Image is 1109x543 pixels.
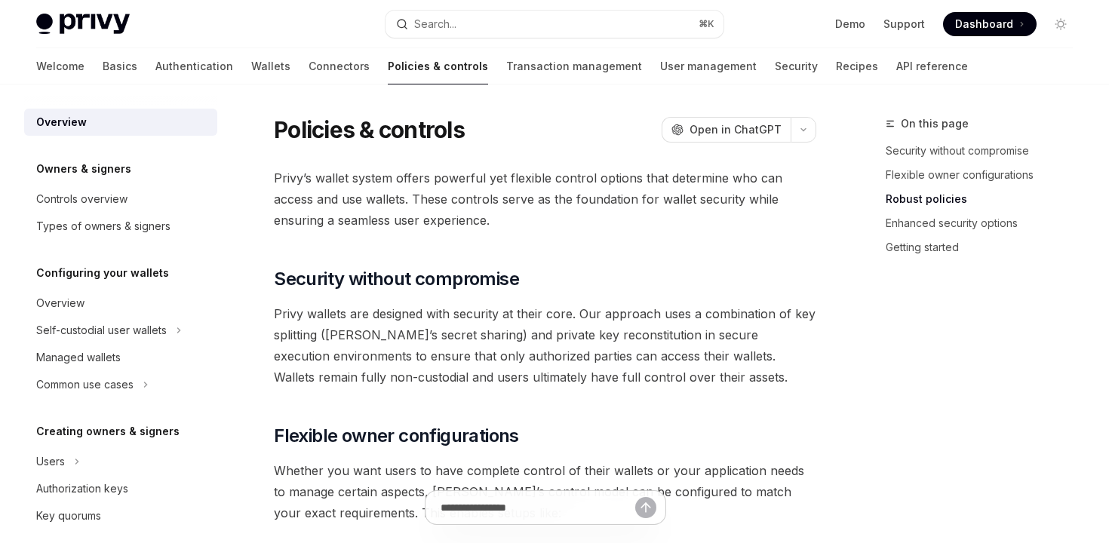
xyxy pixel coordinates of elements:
[896,48,968,84] a: API reference
[36,321,167,339] div: Self-custodial user wallets
[36,480,128,498] div: Authorization keys
[24,213,217,240] a: Types of owners & signers
[414,15,456,33] div: Search...
[274,167,816,231] span: Privy’s wallet system offers powerful yet flexible control options that determine who can access ...
[36,294,84,312] div: Overview
[24,344,217,371] a: Managed wallets
[274,116,465,143] h1: Policies & controls
[36,217,170,235] div: Types of owners & signers
[36,160,131,178] h5: Owners & signers
[943,12,1037,36] a: Dashboard
[775,48,818,84] a: Security
[103,48,137,84] a: Basics
[24,290,217,317] a: Overview
[886,187,1085,211] a: Robust policies
[662,117,791,143] button: Open in ChatGPT
[155,48,233,84] a: Authentication
[36,48,84,84] a: Welcome
[388,48,488,84] a: Policies & controls
[699,18,714,30] span: ⌘ K
[24,186,217,213] a: Controls overview
[36,376,134,394] div: Common use cases
[955,17,1013,32] span: Dashboard
[309,48,370,84] a: Connectors
[24,109,217,136] a: Overview
[36,422,180,440] h5: Creating owners & signers
[660,48,757,84] a: User management
[274,303,816,388] span: Privy wallets are designed with security at their core. Our approach uses a combination of key sp...
[36,190,127,208] div: Controls overview
[36,14,130,35] img: light logo
[883,17,925,32] a: Support
[274,267,519,291] span: Security without compromise
[886,235,1085,259] a: Getting started
[251,48,290,84] a: Wallets
[274,460,816,523] span: Whether you want users to have complete control of their wallets or your application needs to man...
[386,11,723,38] button: Search...⌘K
[36,264,169,282] h5: Configuring your wallets
[274,424,519,448] span: Flexible owner configurations
[36,452,65,471] div: Users
[886,211,1085,235] a: Enhanced security options
[901,115,969,133] span: On this page
[24,475,217,502] a: Authorization keys
[24,502,217,529] a: Key quorums
[36,113,87,131] div: Overview
[506,48,642,84] a: Transaction management
[635,497,656,518] button: Send message
[1049,12,1073,36] button: Toggle dark mode
[836,48,878,84] a: Recipes
[36,348,121,367] div: Managed wallets
[886,139,1085,163] a: Security without compromise
[690,122,782,137] span: Open in ChatGPT
[835,17,865,32] a: Demo
[36,507,101,525] div: Key quorums
[886,163,1085,187] a: Flexible owner configurations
